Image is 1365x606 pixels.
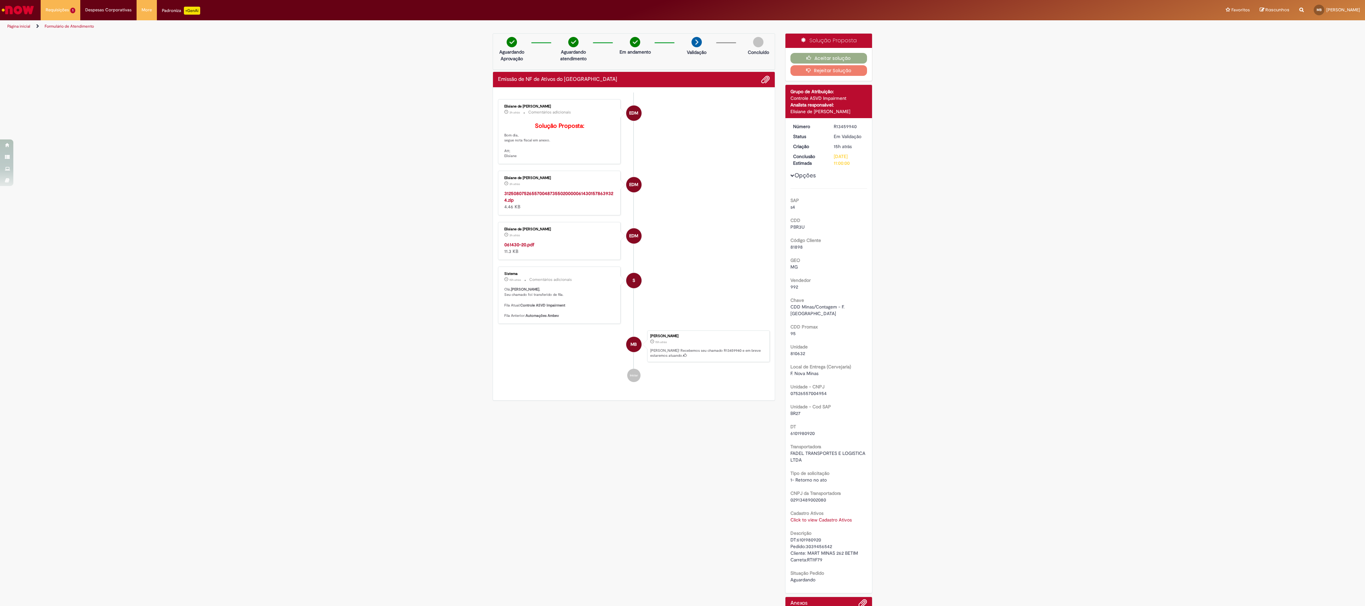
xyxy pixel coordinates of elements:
time: 29/08/2025 07:47:09 [509,110,520,114]
b: CDD [790,217,800,223]
b: CDD Promax [790,324,818,330]
span: 02913489002080 [790,497,826,503]
span: 3h atrás [509,110,520,114]
li: Marcos BrandaoDeAraujo [498,330,770,362]
span: Rascunhos [1265,7,1289,13]
b: SAP [790,197,799,203]
ul: Histórico de tíquete [498,93,770,389]
time: 28/08/2025 19:15:16 [509,278,521,282]
span: 95 [790,330,796,336]
div: Grupo de Atribuição: [790,88,867,95]
div: Solução Proposta [785,34,872,48]
b: CNPJ da Transportadora [790,490,841,496]
div: 11.3 KB [504,241,615,255]
div: System [626,273,642,288]
time: 29/08/2025 07:47:00 [509,182,520,186]
p: Validação [687,49,706,56]
b: Cadastro Ativos [790,510,823,516]
img: ServiceNow [1,3,35,17]
div: Elisiane de Moura Cardozo [626,228,642,244]
img: arrow-next.png [691,37,702,47]
div: Controle ASVD Impairment [790,95,867,101]
span: EDM [629,177,638,193]
span: 3h atrás [509,182,520,186]
span: Despesas Corporativas [85,7,132,13]
div: Sistema [504,272,615,276]
span: DT:6101980920 Pedido:3039456542 Cliente: MART MINAS 262 BETIM Carreta:RTI1F79 [790,537,858,563]
span: PBR3U [790,224,805,230]
b: Local de Entrega (Cervejaria) [790,364,851,370]
small: Comentários adicionais [528,109,571,115]
button: Aceitar solução [790,53,867,64]
div: Elisiane de Moura Cardozo [626,177,642,192]
b: Situação Pedido [790,570,824,576]
span: MB [631,336,637,352]
span: BR27 [790,410,800,416]
dt: Conclusão Estimada [788,153,829,166]
b: DT [790,424,796,430]
p: Olá, , Seu chamado foi transferido de fila. Fila Atual: Fila Anterior: [504,287,615,318]
span: 810632 [790,350,805,356]
span: CDD Minas/Contagem - F. [GEOGRAPHIC_DATA] [790,304,846,316]
span: 3h atrás [509,233,520,237]
div: Padroniza [162,7,200,15]
div: [PERSON_NAME] [650,334,766,338]
span: 07526557004954 [790,390,827,396]
span: 1- Retorno no ato [790,477,827,483]
img: check-circle-green.png [507,37,517,47]
span: 6101980920 [790,430,815,436]
span: Requisições [46,7,69,13]
time: 28/08/2025 19:15:12 [834,143,852,149]
a: 31250807526557004873550200000614301578639324.zip [504,190,613,203]
span: 15h atrás [655,340,667,344]
a: Formulário de Atendimento [45,24,94,29]
time: 29/08/2025 07:46:59 [509,233,520,237]
b: Transportadora [790,444,821,450]
a: Rascunhos [1260,7,1289,13]
img: check-circle-green.png [568,37,579,47]
button: Adicionar anexos [761,75,770,84]
span: 15h atrás [834,143,852,149]
b: Descrição [790,530,811,536]
span: s4 [790,204,795,210]
div: [DATE] 11:00:00 [834,153,865,166]
b: Vendedor [790,277,811,283]
dt: Status [788,133,829,140]
b: Controle ASVD Impairment [520,303,565,308]
a: Click to view Cadastro Ativos [790,517,852,523]
div: Analista responsável: [790,101,867,108]
span: FADEL TRANSPORTES E LOGISTICA LTDA [790,450,867,463]
h2: Emissão de NF de Ativos do ASVD Histórico de tíquete [498,77,617,83]
div: Elisiane de [PERSON_NAME] [504,176,615,180]
b: Automações Ambev [526,313,559,318]
p: +GenAi [184,7,200,15]
span: 15h atrás [509,278,521,282]
div: Em Validação [834,133,865,140]
span: [PERSON_NAME] [1326,7,1360,13]
a: Página inicial [7,24,30,29]
div: R13459940 [834,123,865,130]
time: 28/08/2025 19:15:12 [655,340,667,344]
p: Bom dia, segue nota fiscal em anexo. Att; Elisiane [504,123,615,159]
span: Aguardando [790,577,815,583]
ul: Trilhas de página [5,20,905,33]
b: Código Cliente [790,237,821,243]
span: MB [1317,8,1322,12]
span: S [633,273,635,289]
span: EDM [629,105,638,121]
span: 992 [790,284,798,290]
dt: Criação [788,143,829,150]
p: Aguardando Aprovação [496,49,528,62]
a: 061430-20.pdf [504,242,534,248]
p: Em andamento [620,49,651,55]
b: GEO [790,257,800,263]
span: 1 [70,8,75,13]
b: Tipo de solicitação [790,470,829,476]
span: Favoritos [1231,7,1250,13]
div: 4.46 KB [504,190,615,210]
img: img-circle-grey.png [753,37,763,47]
span: More [142,7,152,13]
p: Aguardando atendimento [557,49,590,62]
